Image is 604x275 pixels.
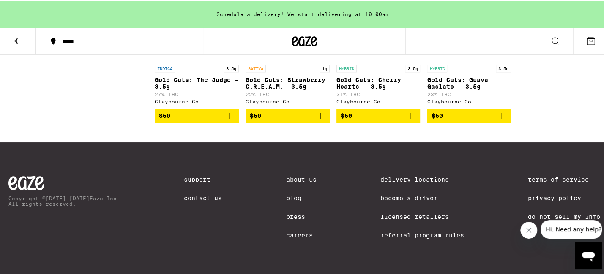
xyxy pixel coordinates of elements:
[575,241,602,268] iframe: Button to launch messaging window
[427,98,511,103] div: Claybourne Co.
[286,212,317,219] a: Press
[246,98,330,103] div: Claybourne Co.
[496,64,511,71] p: 3.5g
[520,221,537,238] iframe: Close message
[405,64,420,71] p: 3.5g
[427,64,447,71] p: HYBRID
[336,91,421,96] p: 31% THC
[380,231,464,238] a: Referral Program Rules
[336,108,421,122] button: Add to bag
[246,91,330,96] p: 22% THC
[431,112,443,118] span: $60
[159,112,170,118] span: $60
[155,91,239,96] p: 27% THC
[246,108,330,122] button: Add to bag
[246,76,330,89] p: Gold Cuts: Strawberry C.R.E.A.M.- 3.5g
[541,219,602,238] iframe: Message from company
[224,64,239,71] p: 3.5g
[184,194,222,201] a: Contact Us
[320,64,330,71] p: 1g
[336,76,421,89] p: Gold Cuts: Cherry Hearts - 3.5g
[336,64,357,71] p: HYBRID
[184,175,222,182] a: Support
[427,76,511,89] p: Gold Cuts: Guava Gaslato - 3.5g
[286,175,317,182] a: About Us
[528,175,600,182] a: Terms of Service
[155,108,239,122] button: Add to bag
[155,98,239,103] div: Claybourne Co.
[380,212,464,219] a: Licensed Retailers
[336,98,421,103] div: Claybourne Co.
[380,194,464,201] a: Become a Driver
[155,76,239,89] p: Gold Cuts: The Judge - 3.5g
[286,194,317,201] a: Blog
[427,91,511,96] p: 23% THC
[380,175,464,182] a: Delivery Locations
[8,195,120,206] p: Copyright © [DATE]-[DATE] Eaze Inc. All rights reserved.
[286,231,317,238] a: Careers
[250,112,261,118] span: $60
[427,108,511,122] button: Add to bag
[528,194,600,201] a: Privacy Policy
[341,112,352,118] span: $60
[246,64,266,71] p: SATIVA
[528,212,600,219] a: Do Not Sell My Info
[155,64,175,71] p: INDICA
